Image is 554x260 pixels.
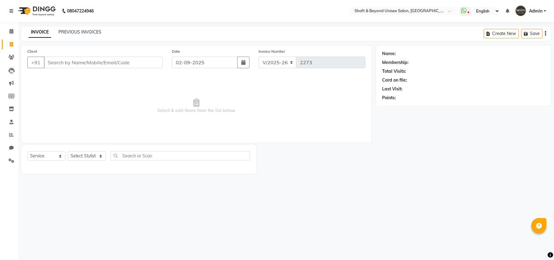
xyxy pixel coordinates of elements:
[44,57,163,68] input: Search by Name/Mobile/Email/Code
[382,95,396,101] div: Points:
[27,49,37,54] label: Client
[382,77,407,83] div: Card on file:
[67,2,94,19] b: 08047224946
[58,29,101,35] a: PREVIOUS INVOICES
[382,51,396,57] div: Name:
[382,86,402,92] div: Last Visit:
[27,76,365,136] span: Select & add items from the list below
[529,8,542,14] span: Admin
[16,2,57,19] img: logo
[528,236,548,254] iframe: chat widget
[27,57,44,68] button: +91
[382,59,409,66] div: Membership:
[259,49,285,54] label: Invoice Number
[110,151,250,160] input: Search or Scan
[172,49,180,54] label: Date
[382,68,406,75] div: Total Visits:
[515,5,526,16] img: Admin
[29,27,51,38] a: INVOICE
[484,29,519,38] button: Create New
[521,29,542,38] button: Save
